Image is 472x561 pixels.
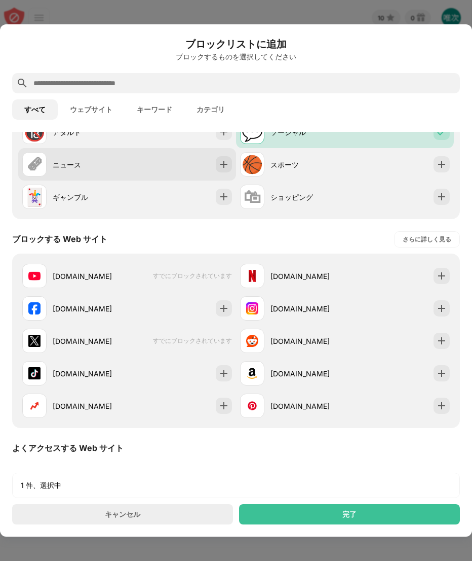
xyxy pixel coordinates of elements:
[153,272,232,281] span: すでにブロックされています
[270,401,345,411] div: [DOMAIN_NAME]
[246,302,258,314] img: favicons
[270,271,345,282] div: [DOMAIN_NAME]
[28,270,41,282] img: favicons
[125,99,184,120] button: キーワード
[24,187,45,207] div: 🃏
[270,336,345,346] div: [DOMAIN_NAME]
[53,368,127,379] div: [DOMAIN_NAME]
[26,154,43,175] div: 🗞
[105,510,140,519] div: キャンセル
[24,122,45,143] div: 🔞
[242,154,263,175] div: 🏀
[270,368,345,379] div: [DOMAIN_NAME]
[53,271,127,282] div: [DOMAIN_NAME]
[246,367,258,379] img: favicons
[270,127,345,137] div: ソーシャル
[12,99,58,120] button: すべて
[246,400,258,412] img: favicons
[246,335,258,347] img: favicons
[53,303,127,314] div: [DOMAIN_NAME]
[184,99,237,120] button: カテゴリ
[53,192,127,202] div: ギャンブル
[12,37,460,52] h6: ブロックリストに追加
[28,335,41,347] img: favicons
[12,53,460,61] div: ブロックするものを選択してください
[246,270,258,282] img: favicons
[153,337,232,345] span: すでにブロックされています
[28,367,41,379] img: favicons
[244,187,261,207] div: 🛍
[270,303,345,314] div: [DOMAIN_NAME]
[53,159,127,170] div: ニュース
[12,443,124,454] div: よくアクセスする Web サイト
[53,127,127,137] div: アダルト
[21,480,61,490] div: 1 件、選択中
[58,99,125,120] button: ウェブサイト
[342,510,357,518] div: 完了
[53,336,127,346] div: [DOMAIN_NAME]
[242,122,263,143] div: 💬
[270,159,345,170] div: スポーツ
[28,400,41,412] img: favicons
[403,234,451,244] div: さらに詳しく見る
[16,77,28,89] img: search.svg
[270,192,345,202] div: ショッピング
[53,401,127,411] div: [DOMAIN_NAME]
[28,302,41,314] img: favicons
[12,234,107,245] div: ブロックする Web サイト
